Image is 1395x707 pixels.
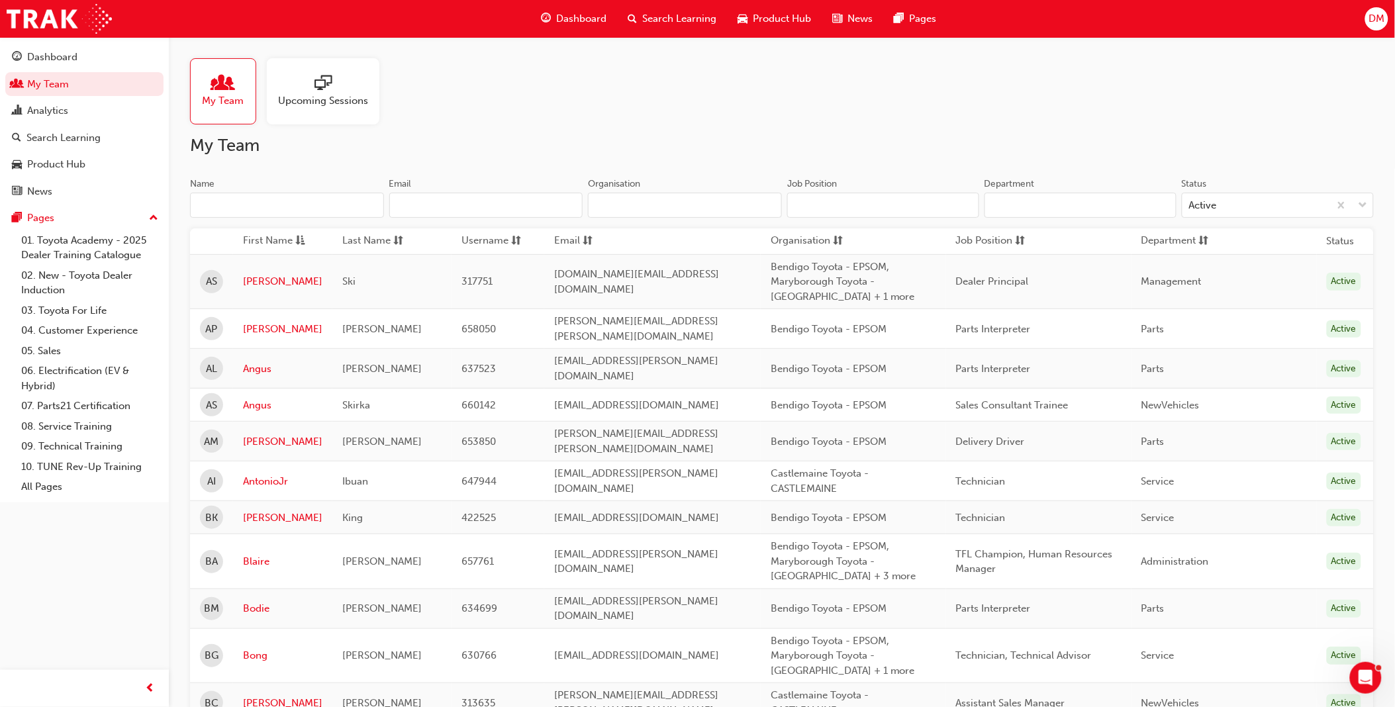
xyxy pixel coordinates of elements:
[190,177,215,191] div: Name
[1141,649,1175,661] span: Service
[771,602,887,614] span: Bendigo Toyota - EPSOM
[771,635,915,677] span: Bendigo Toyota - EPSOM, Maryborough Toyota - [GEOGRAPHIC_DATA] + 1 more
[1141,233,1196,250] span: Department
[342,363,422,375] span: [PERSON_NAME]
[207,474,216,489] span: AI
[16,301,164,321] a: 03. Toyota For Life
[16,457,164,477] a: 10. TUNE Rev-Up Training
[617,5,727,32] a: search-iconSearch Learning
[1327,509,1361,527] div: Active
[16,416,164,437] a: 08. Service Training
[727,5,822,32] a: car-iconProduct Hub
[26,130,101,146] div: Search Learning
[16,477,164,497] a: All Pages
[1141,512,1175,524] span: Service
[461,475,497,487] span: 647944
[985,177,1035,191] div: Department
[342,275,356,287] span: Ski
[206,398,217,413] span: AS
[771,261,915,303] span: Bendigo Toyota - EPSOM, Maryborough Toyota - [GEOGRAPHIC_DATA] + 1 more
[12,132,21,144] span: search-icon
[956,475,1006,487] span: Technician
[771,323,887,335] span: Bendigo Toyota - EPSOM
[771,233,830,250] span: Organisation
[389,193,583,218] input: Email
[1182,177,1207,191] div: Status
[16,230,164,265] a: 01. Toyota Academy - 2025 Dealer Training Catalogue
[1141,475,1175,487] span: Service
[243,233,293,250] span: First Name
[461,363,496,375] span: 637523
[16,265,164,301] a: 02. New - Toyota Dealer Induction
[243,648,322,663] a: Bong
[556,11,606,26] span: Dashboard
[16,341,164,361] a: 05. Sales
[7,4,112,34] img: Trak
[753,11,811,26] span: Product Hub
[461,323,496,335] span: 658050
[956,233,1013,250] span: Job Position
[243,554,322,569] a: Blaire
[27,211,54,226] div: Pages
[342,602,422,614] span: [PERSON_NAME]
[956,548,1113,575] span: TFL Champion, Human Resources Manager
[588,193,782,218] input: Organisation
[1189,198,1217,213] div: Active
[583,233,593,250] span: sorting-icon
[833,233,843,250] span: sorting-icon
[530,5,617,32] a: guage-iconDashboard
[787,177,837,191] div: Job Position
[342,436,422,448] span: [PERSON_NAME]
[642,11,716,26] span: Search Learning
[5,206,164,230] button: Pages
[203,93,244,109] span: My Team
[1327,360,1361,378] div: Active
[461,275,493,287] span: 317751
[393,233,403,250] span: sorting-icon
[1350,662,1382,694] iframe: Intercom live chat
[5,42,164,206] button: DashboardMy TeamAnalyticsSearch LearningProduct HubNews
[956,363,1031,375] span: Parts Interpreter
[956,233,1029,250] button: Job Positionsorting-icon
[314,75,332,93] span: sessionType_ONLINE_URL-icon
[771,436,887,448] span: Bendigo Toyota - EPSOM
[1141,436,1165,448] span: Parts
[204,601,219,616] span: BM
[461,555,494,567] span: 657761
[342,649,422,661] span: [PERSON_NAME]
[243,361,322,377] a: Angus
[243,322,322,337] a: [PERSON_NAME]
[1365,7,1388,30] button: DM
[27,184,52,199] div: News
[12,105,22,117] span: chart-icon
[278,93,368,109] span: Upcoming Sessions
[1327,600,1361,618] div: Active
[1141,399,1200,411] span: NewVehicles
[16,320,164,341] a: 04. Customer Experience
[461,602,497,614] span: 634699
[956,436,1025,448] span: Delivery Driver
[5,99,164,123] a: Analytics
[5,126,164,150] a: Search Learning
[1327,473,1361,491] div: Active
[27,50,77,65] div: Dashboard
[295,233,305,250] span: asc-icon
[206,274,217,289] span: AS
[389,177,412,191] div: Email
[205,434,219,449] span: AM
[1327,397,1361,414] div: Active
[12,52,22,64] span: guage-icon
[554,548,718,575] span: [EMAIL_ADDRESS][PERSON_NAME][DOMAIN_NAME]
[342,323,422,335] span: [PERSON_NAME]
[554,595,718,622] span: [EMAIL_ADDRESS][PERSON_NAME][DOMAIN_NAME]
[832,11,842,27] span: news-icon
[461,436,496,448] span: 653850
[956,512,1006,524] span: Technician
[883,5,947,32] a: pages-iconPages
[787,193,979,218] input: Job Position
[243,274,322,289] a: [PERSON_NAME]
[956,323,1031,335] span: Parts Interpreter
[146,681,156,697] span: prev-icon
